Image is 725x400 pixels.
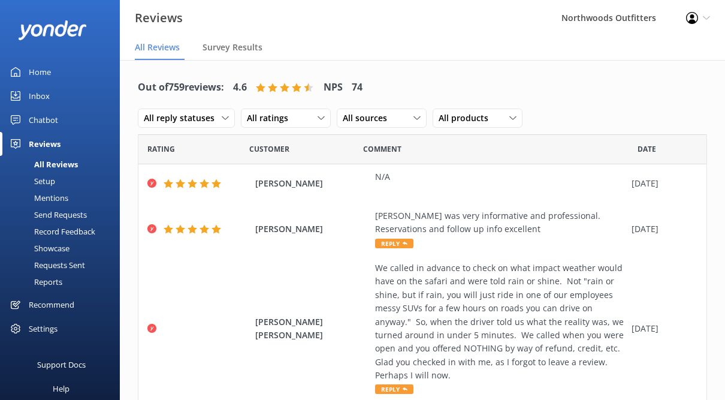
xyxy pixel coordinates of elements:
div: [DATE] [632,322,691,335]
span: All sources [343,112,394,125]
div: Setup [7,173,55,190]
a: All Reviews [7,156,120,173]
div: Home [29,60,51,84]
span: All reply statuses [144,112,222,125]
span: [PERSON_NAME] [PERSON_NAME] [255,315,369,342]
span: Date [147,143,175,155]
span: Date [249,143,289,155]
h4: Out of 759 reviews: [138,80,224,95]
div: Chatbot [29,108,58,132]
a: Mentions [7,190,120,206]
div: [DATE] [632,222,691,236]
span: All products [439,112,496,125]
span: All Reviews [135,41,180,53]
a: Reports [7,273,120,290]
h4: 4.6 [233,80,247,95]
div: N/A [375,170,626,184]
span: Question [363,143,401,155]
a: Record Feedback [7,223,120,240]
div: Settings [29,317,58,341]
div: Mentions [7,190,68,206]
div: Reviews [29,132,61,156]
span: Reply [375,384,413,394]
span: [PERSON_NAME] [255,222,369,236]
a: Setup [7,173,120,190]
div: Inbox [29,84,50,108]
div: [DATE] [632,177,691,190]
h4: NPS [324,80,343,95]
div: Requests Sent [7,257,85,273]
a: Send Requests [7,206,120,223]
div: Support Docs [37,353,86,377]
span: All ratings [247,112,295,125]
div: Send Requests [7,206,87,223]
span: Survey Results [203,41,262,53]
div: Recommend [29,293,74,317]
div: Record Feedback [7,223,95,240]
span: Reply [375,239,413,248]
h3: Reviews [135,8,183,28]
div: Reports [7,273,62,290]
h4: 74 [352,80,362,95]
img: yonder-white-logo.png [18,20,87,40]
div: [PERSON_NAME] was very informative and professional. Reservations and follow up info excellent [375,209,626,236]
a: Showcase [7,240,120,257]
a: Requests Sent [7,257,120,273]
div: We called in advance to check on what impact weather would have on the safari and were told rain ... [375,261,626,383]
div: Showcase [7,240,70,257]
div: All Reviews [7,156,78,173]
span: Date [638,143,656,155]
span: [PERSON_NAME] [255,177,369,190]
